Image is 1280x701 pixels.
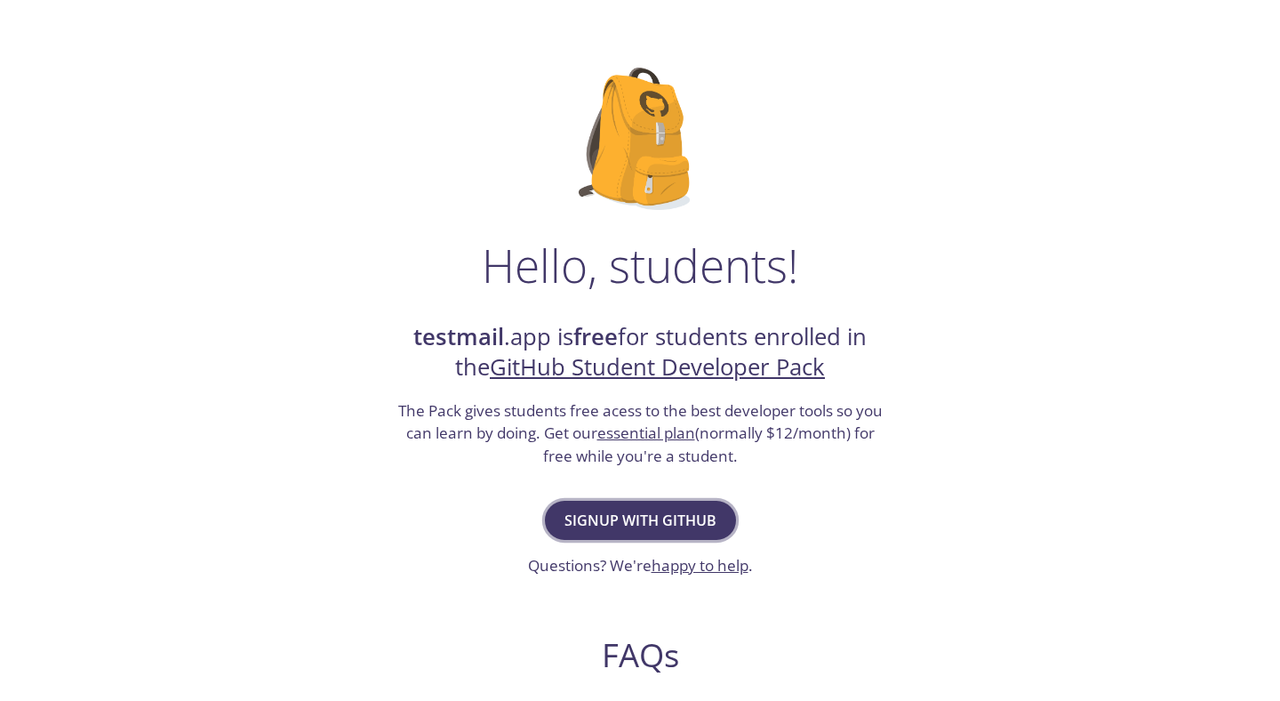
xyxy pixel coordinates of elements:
[490,351,825,383] a: GitHub Student Developer Pack
[482,238,798,292] h1: Hello, students!
[545,501,736,540] button: Signup with GitHub
[299,635,981,675] h2: FAQs
[528,554,753,577] h3: Questions? We're .
[396,399,884,468] h3: The Pack gives students free acess to the best developer tools so you can learn by doing. Get our...
[564,508,716,533] span: Signup with GitHub
[597,423,695,443] a: essential plan
[573,321,618,352] strong: free
[413,321,504,352] strong: testmail
[579,68,702,210] img: github-student-backpack.png
[396,322,884,383] h2: .app is for students enrolled in the
[652,555,748,576] a: happy to help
